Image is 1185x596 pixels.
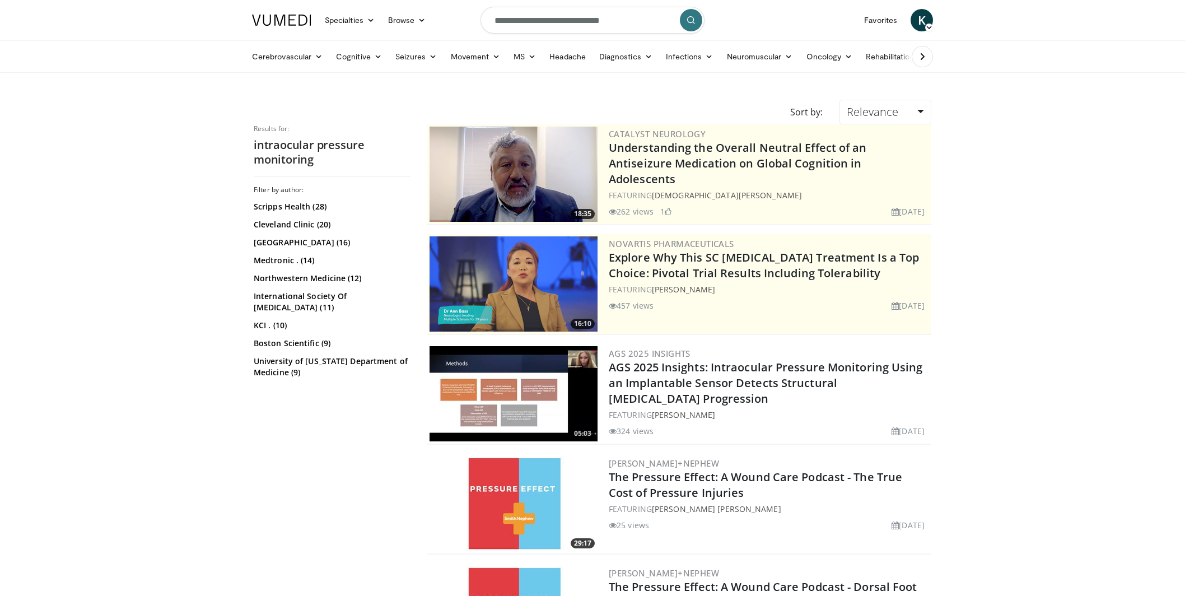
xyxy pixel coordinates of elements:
[911,9,933,31] a: K
[609,458,719,469] a: [PERSON_NAME]+Nephew
[609,300,654,311] li: 457 views
[252,15,311,26] img: VuMedi Logo
[389,45,444,68] a: Seizures
[381,9,433,31] a: Browse
[430,346,598,441] img: a10c7756-efcf-492f-a124-94ecb92c60f8.300x170_q85_crop-smart_upscale.jpg
[254,124,410,133] p: Results for:
[609,128,706,139] a: Catalyst Neurology
[652,190,802,201] a: [DEMOGRAPHIC_DATA][PERSON_NAME]
[254,356,408,378] a: University of [US_STATE] Department of Medicine (9)
[782,100,831,124] div: Sort by:
[652,284,715,295] a: [PERSON_NAME]
[254,201,408,212] a: Scripps Health (28)
[507,45,543,68] a: MS
[609,140,867,187] a: Understanding the Overall Neutral Effect of an Antiseizure Medication on Global Cognition in Adol...
[430,456,598,551] a: 29:17
[800,45,860,68] a: Oncology
[720,45,800,68] a: Neuromuscular
[659,45,720,68] a: Infections
[847,104,898,119] span: Relevance
[571,429,595,439] span: 05:03
[254,291,408,313] a: International Society Of [MEDICAL_DATA] (11)
[571,538,595,548] span: 29:17
[609,567,719,579] a: [PERSON_NAME]+Nephew
[254,255,408,266] a: Medtronic . (14)
[430,236,598,332] img: fac2b8e8-85fa-4965-ac55-c661781e9521.png.300x170_q85_crop-smart_upscale.png
[571,209,595,219] span: 18:35
[609,409,929,421] div: FEATURING
[660,206,671,217] li: 1
[652,504,781,514] a: [PERSON_NAME] [PERSON_NAME]
[652,409,715,420] a: [PERSON_NAME]
[839,100,931,124] a: Relevance
[254,273,408,284] a: Northwestern Medicine (12)
[571,319,595,329] span: 16:10
[892,206,925,217] li: [DATE]
[430,346,598,441] a: 05:03
[254,338,408,349] a: Boston Scientific (9)
[609,189,929,201] div: FEATURING
[609,469,902,500] a: The Pressure Effect: A Wound Care Podcast - The True Cost of Pressure Injuries
[430,456,598,551] img: bce944ac-c964-4110-a3bf-6462e96f2fa7.300x170_q85_crop-smart_upscale.jpg
[857,9,904,31] a: Favorites
[609,425,654,437] li: 324 views
[254,185,410,194] h3: Filter by author:
[444,45,507,68] a: Movement
[609,360,923,406] a: AGS 2025 Insights: Intraocular Pressure Monitoring Using an Implantable Sensor Detects Structural...
[254,219,408,230] a: Cleveland Clinic (20)
[859,45,921,68] a: Rehabilitation
[609,238,734,249] a: Novartis Pharmaceuticals
[318,9,381,31] a: Specialties
[892,519,925,531] li: [DATE]
[892,300,925,311] li: [DATE]
[609,503,929,515] div: FEATURING
[609,283,929,295] div: FEATURING
[329,45,389,68] a: Cognitive
[592,45,659,68] a: Diagnostics
[254,138,410,167] h2: intraocular pressure monitoring
[430,236,598,332] a: 16:10
[543,45,592,68] a: Headache
[430,127,598,222] a: 18:35
[609,348,691,359] a: AGS 2025 Insights
[430,127,598,222] img: 01bfc13d-03a0-4cb7-bbaa-2eb0a1ecb046.png.300x170_q85_crop-smart_upscale.jpg
[254,320,408,331] a: KCI . (10)
[245,45,329,68] a: Cerebrovascular
[254,237,408,248] a: [GEOGRAPHIC_DATA] (16)
[609,519,649,531] li: 25 views
[609,206,654,217] li: 262 views
[480,7,705,34] input: Search topics, interventions
[609,250,919,281] a: Explore Why This SC [MEDICAL_DATA] Treatment Is a Top Choice: Pivotal Trial Results Including Tol...
[892,425,925,437] li: [DATE]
